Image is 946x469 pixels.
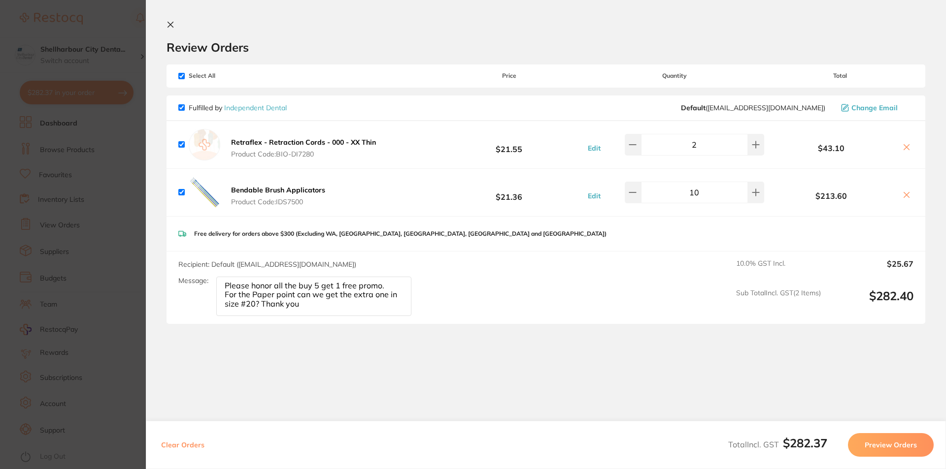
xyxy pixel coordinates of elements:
[231,186,325,194] b: Bendable Brush Applicators
[231,138,376,147] b: Retraflex - Retraction Cords - 000 - XX Thin
[10,132,187,170] div: Send us a messageWe typically reply in under 20 minutes
[231,198,325,206] span: Product Code: IDS7500
[231,150,376,158] span: Product Code: BIO-DI7280
[20,19,104,34] img: logo
[178,277,208,285] label: Message:
[583,72,767,79] span: Quantity
[436,183,582,201] b: $21.36
[728,439,827,449] span: Total Incl. GST
[585,191,604,200] button: Edit
[189,177,220,208] img: dDNsNWI5bw
[167,40,925,55] h2: Review Orders
[848,433,934,457] button: Preview Orders
[436,135,582,154] b: $21.55
[194,230,607,237] p: Free delivery for orders above $300 (Excluding WA, [GEOGRAPHIC_DATA], [GEOGRAPHIC_DATA], [GEOGRAP...
[838,103,913,112] button: Change Email
[736,259,821,281] span: 10.0 % GST Incl.
[224,103,287,112] a: Independent Dental
[20,70,177,87] p: Hi [PERSON_NAME]
[228,138,379,158] button: Retraflex - Retraction Cords - 000 - XX Thin Product Code:BIO-DI7280
[189,104,287,112] p: Fulfilled by
[189,129,220,160] img: empty.jpg
[38,332,60,339] span: Home
[767,72,913,79] span: Total
[178,72,277,79] span: Select All
[783,436,827,450] b: $282.37
[829,289,913,316] output: $282.40
[736,289,821,316] span: Sub Total Incl. GST ( 2 Items)
[20,141,165,151] div: Send us a message
[178,260,356,269] span: Recipient: Default ( [EMAIL_ADDRESS][DOMAIN_NAME] )
[216,277,411,316] textarea: Please honor all the buy 5 get 1 free promo. For the Paper point can we get the extra one in size...
[228,186,328,206] button: Bendable Brush Applicators Product Code:IDS7500
[681,103,706,112] b: Default
[829,259,913,281] output: $25.67
[851,104,898,112] span: Change Email
[681,104,825,112] span: orders@independentdental.com.au
[158,433,207,457] button: Clear Orders
[767,191,896,200] b: $213.60
[20,87,177,120] p: How may I assist you [DATE]?
[131,332,165,339] span: Messages
[767,144,896,153] b: $43.10
[585,144,604,153] button: Edit
[99,307,197,346] button: Messages
[436,72,582,79] span: Price
[20,151,165,161] div: We typically reply in under 20 minutes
